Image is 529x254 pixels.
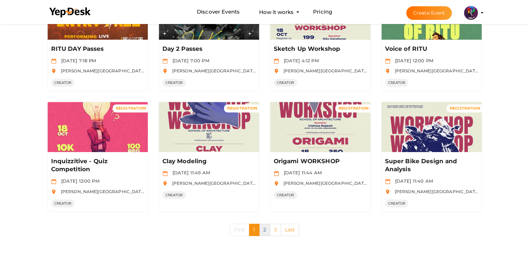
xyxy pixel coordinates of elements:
button: How it works [257,6,296,18]
img: location.svg [385,189,390,195]
span: CREATOR [385,79,409,87]
p: Sketch Up Workshop [274,45,365,53]
p: Clay Modeling [162,157,254,166]
span: [PERSON_NAME][GEOGRAPHIC_DATA], [GEOGRAPHIC_DATA], [GEOGRAPHIC_DATA], [GEOGRAPHIC_DATA], [GEOGRAP... [169,68,457,73]
p: Inquizzitive - Quiz Competition [51,157,143,174]
p: RITU DAY Passes [51,45,143,53]
a: 2 [259,224,270,236]
span: [DATE] 11:49 AM [169,170,210,175]
img: calendar.svg [162,171,168,176]
a: First [230,224,250,236]
img: calendar.svg [274,58,279,64]
img: location.svg [385,69,390,74]
p: Origami WORKSHOP [274,157,365,166]
img: calendar.svg [162,58,168,64]
a: Last [281,224,299,236]
span: [DATE] 7:00 PM [169,58,209,63]
a: 3 [270,224,281,236]
span: [DATE] 12:00 PM [58,178,99,184]
p: Super Bike Design and Analysis [385,157,476,174]
span: CREATOR [51,199,75,207]
span: CREATOR [162,79,186,87]
span: [DATE] 7:18 PM [58,58,96,63]
img: calendar.svg [385,58,390,64]
span: CREATOR [274,191,297,199]
img: location.svg [274,69,279,74]
span: CREATOR [274,79,297,87]
img: location.svg [274,181,279,186]
button: Create Event [406,6,452,20]
img: location.svg [51,189,56,195]
img: location.svg [162,69,168,74]
img: location.svg [51,69,56,74]
span: [DATE] 11:44 AM [280,170,322,175]
span: [DATE] 11:40 AM [392,178,433,184]
a: Pricing [313,6,332,18]
span: [PERSON_NAME][GEOGRAPHIC_DATA], [GEOGRAPHIC_DATA], [GEOGRAPHIC_DATA], [GEOGRAPHIC_DATA], [GEOGRAP... [57,189,346,194]
a: 1 [249,224,259,236]
img: calendar.svg [51,58,56,64]
span: [DATE] 4:12 PM [280,58,319,63]
img: calendar.svg [385,179,390,184]
a: Discover Events [197,6,240,18]
span: [PERSON_NAME][GEOGRAPHIC_DATA], [GEOGRAPHIC_DATA], [GEOGRAPHIC_DATA], [GEOGRAPHIC_DATA], [GEOGRAP... [169,181,457,186]
img: calendar.svg [274,171,279,176]
p: Voice of RITU [385,45,476,53]
img: calendar.svg [51,179,56,184]
span: CREATOR [51,79,75,87]
span: CREATOR [162,191,186,199]
img: 5BK8ZL5P_small.png [464,6,478,20]
span: CREATOR [385,199,409,207]
span: [DATE] 12:00 PM [392,58,433,63]
img: location.svg [162,181,168,186]
p: Day 2 Passes [162,45,254,53]
span: [PERSON_NAME][GEOGRAPHIC_DATA], [GEOGRAPHIC_DATA], [GEOGRAPHIC_DATA], [GEOGRAPHIC_DATA], [GEOGRAP... [57,68,346,73]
